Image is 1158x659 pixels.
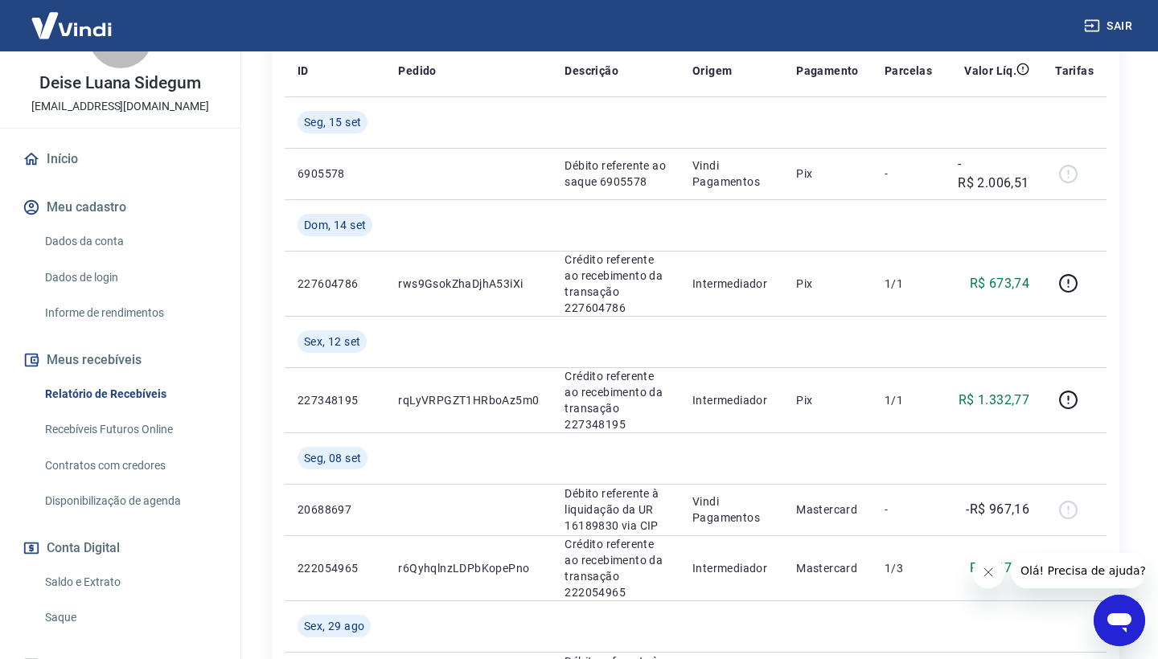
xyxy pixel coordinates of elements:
p: Pagamento [796,63,859,79]
a: Saldo e Extrato [39,566,221,599]
p: Débito referente ao saque 6905578 [565,158,667,190]
p: 1/1 [885,392,932,408]
a: Contratos com credores [39,449,221,482]
p: r6QyhqlnzLDPbKopePno [398,560,539,576]
p: ID [298,63,309,79]
p: Vindi Pagamentos [692,158,770,190]
p: - [885,501,932,518]
a: Relatório de Recebíveis [39,378,221,411]
p: Parcelas [885,63,932,79]
button: Conta Digital [19,530,221,566]
p: 1/1 [885,276,932,292]
p: Mastercard [796,560,859,576]
p: Crédito referente ao recebimento da transação 222054965 [565,536,667,600]
a: Início [19,141,221,177]
p: Débito referente à liquidação da UR 16189830 via CIP [565,485,667,534]
span: Seg, 15 set [304,114,361,130]
button: Meu cadastro [19,190,221,225]
span: Sex, 12 set [304,334,360,350]
span: Seg, 08 set [304,450,361,466]
p: Tarifas [1055,63,1094,79]
p: Intermediador [692,392,770,408]
p: Pedido [398,63,436,79]
p: 222054965 [298,560,372,576]
p: - [885,166,932,182]
p: Intermediador [692,276,770,292]
button: Sair [1081,11,1139,41]
p: -R$ 967,16 [966,500,1029,519]
p: Valor Líq. [964,63,1016,79]
span: Olá! Precisa de ajuda? [10,11,135,24]
p: 1/3 [885,560,932,576]
a: Saque [39,601,221,634]
a: Informe de rendimentos [39,297,221,329]
span: Sex, 29 ago [304,618,364,634]
p: Pix [796,166,859,182]
p: 227604786 [298,276,372,292]
p: [EMAIL_ADDRESS][DOMAIN_NAME] [31,98,209,115]
p: 20688697 [298,501,372,518]
button: Meus recebíveis [19,342,221,378]
p: 6905578 [298,166,372,182]
a: Recebíveis Futuros Online [39,413,221,446]
a: Disponibilização de agenda [39,485,221,518]
img: Vindi [19,1,124,50]
p: Pix [796,392,859,408]
p: Deise Luana Sidegum [39,75,201,92]
p: 227348195 [298,392,372,408]
p: R$ 967,16 [970,559,1030,578]
span: Dom, 14 set [304,217,366,233]
p: R$ 1.332,77 [959,391,1029,410]
p: Crédito referente ao recebimento da transação 227604786 [565,252,667,316]
iframe: Botão para abrir a janela de mensagens [1094,595,1145,646]
p: Crédito referente ao recebimento da transação 227348195 [565,368,667,432]
a: Dados da conta [39,225,221,258]
iframe: Fechar mensagem [972,556,1004,588]
p: R$ 673,74 [970,274,1030,293]
p: Origem [692,63,732,79]
p: Vindi Pagamentos [692,493,770,526]
a: Dados de login [39,261,221,294]
p: Mastercard [796,501,859,518]
p: Intermediador [692,560,770,576]
p: rqLyVRPGZT1HRboAz5m0 [398,392,539,408]
p: Descrição [565,63,618,79]
p: rws9GsokZhaDjhA53iXi [398,276,539,292]
p: Pix [796,276,859,292]
p: -R$ 2.006,51 [958,154,1029,193]
iframe: Mensagem da empresa [1011,553,1145,588]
